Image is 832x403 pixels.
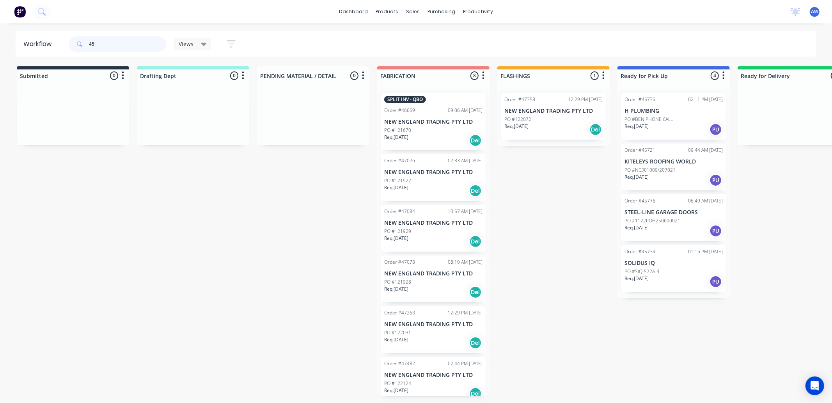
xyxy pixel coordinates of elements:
[384,208,415,215] div: Order #47084
[710,123,722,136] div: PU
[335,6,372,18] a: dashboard
[624,167,676,174] p: PO #NC301009/207021
[504,96,535,103] div: Order #47358
[710,275,722,288] div: PU
[624,275,649,282] p: Req. [DATE]
[624,147,655,154] div: Order #45721
[384,387,408,394] p: Req. [DATE]
[624,158,723,165] p: KITELEYS ROOFING WORLD
[384,360,415,367] div: Order #47482
[384,270,483,277] p: NEW ENGLAND TRADING PTY LTD
[89,36,166,52] input: Search for orders...
[384,329,411,336] p: PO #122031
[384,309,415,316] div: Order #47263
[384,107,415,114] div: Order #46659
[624,268,659,275] p: PO #SIQ-572A-3
[589,123,602,136] div: Del
[384,157,415,164] div: Order #47076
[23,39,55,49] div: Workflow
[381,205,486,252] div: Order #4708410:57 AM [DATE]NEW ENGLAND TRADING PTY LTDPO #121929Req.[DATE]Del
[384,286,408,293] p: Req. [DATE]
[469,185,482,197] div: Del
[621,144,726,190] div: Order #4572109:44 AM [DATE]KITELEYS ROOFING WORLDPO #NC301009/207021Req.[DATE]PU
[381,154,486,201] div: Order #4707607:33 AM [DATE]NEW ENGLAND TRADING PTY LTDPO #121927Req.[DATE]Del
[688,96,723,103] div: 02:11 PM [DATE]
[688,147,723,154] div: 09:44 AM [DATE]
[501,93,606,140] div: Order #4735812:29 PM [DATE]NEW ENGLAND TRADING PTY LTDPO #122072Req.[DATE]Del
[688,197,723,204] div: 06:49 AM [DATE]
[448,157,483,164] div: 07:33 AM [DATE]
[381,256,486,302] div: Order #4707808:10 AM [DATE]NEW ENGLAND TRADING PTY LTDPO #121928Req.[DATE]Del
[384,321,483,328] p: NEW ENGLAND TRADING PTY LTD
[624,217,680,224] p: PO #1122POH250600021
[624,197,655,204] div: Order #45776
[384,220,483,226] p: NEW ENGLAND TRADING PTY LTD
[621,93,726,140] div: Order #4573602:11 PM [DATE]H PLUMBINGPO #BEN PHONE CALLReq.[DATE]PU
[624,116,673,123] p: PO #BEN PHONE CALL
[384,134,408,141] p: Req. [DATE]
[621,194,726,241] div: Order #4577606:49 AM [DATE]STEEL-LINE GARAGE DOORSPO #1122POH250600021Req.[DATE]PU
[384,177,411,184] p: PO #121927
[811,8,818,15] span: AW
[384,279,411,286] p: PO #121928
[504,116,531,123] p: PO #122072
[384,336,408,343] p: Req. [DATE]
[384,127,411,134] p: PO #121670
[14,6,26,18] img: Factory
[384,235,408,242] p: Req. [DATE]
[469,337,482,349] div: Del
[624,96,655,103] div: Order #45736
[624,123,649,130] p: Req. [DATE]
[372,6,402,18] div: products
[448,208,483,215] div: 10:57 AM [DATE]
[469,235,482,248] div: Del
[710,174,722,186] div: PU
[469,134,482,147] div: Del
[624,260,723,266] p: SOLIDUS IQ
[688,248,723,255] div: 01:16 PM [DATE]
[448,259,483,266] div: 08:10 AM [DATE]
[624,224,649,231] p: Req. [DATE]
[469,387,482,400] div: Del
[448,107,483,114] div: 09:06 AM [DATE]
[384,372,483,378] p: NEW ENGLAND TRADING PTY LTD
[179,40,193,48] span: Views
[424,6,459,18] div: purchasing
[469,286,482,298] div: Del
[710,225,722,237] div: PU
[384,119,483,125] p: NEW ENGLAND TRADING PTY LTD
[459,6,497,18] div: productivity
[448,360,483,367] div: 02:44 PM [DATE]
[624,209,723,216] p: STEEL-LINE GARAGE DOORS
[384,228,411,235] p: PO #121929
[448,309,483,316] div: 12:29 PM [DATE]
[624,108,723,114] p: H PLUMBING
[402,6,424,18] div: sales
[504,108,603,114] p: NEW ENGLAND TRADING PTY LTD
[381,306,486,353] div: Order #4726312:29 PM [DATE]NEW ENGLAND TRADING PTY LTDPO #122031Req.[DATE]Del
[384,259,415,266] div: Order #47078
[504,123,529,130] p: Req. [DATE]
[568,96,603,103] div: 12:29 PM [DATE]
[384,184,408,191] p: Req. [DATE]
[381,93,486,150] div: SPLIT INV - QBOOrder #4665909:06 AM [DATE]NEW ENGLAND TRADING PTY LTDPO #121670Req.[DATE]Del
[805,376,824,395] div: Open Intercom Messenger
[384,380,411,387] p: PO #122124
[384,169,483,176] p: NEW ENGLAND TRADING PTY LTD
[624,248,655,255] div: Order #45734
[384,96,426,103] div: SPLIT INV - QBO
[621,245,726,292] div: Order #4573401:16 PM [DATE]SOLIDUS IQPO #SIQ-572A-3Req.[DATE]PU
[624,174,649,181] p: Req. [DATE]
